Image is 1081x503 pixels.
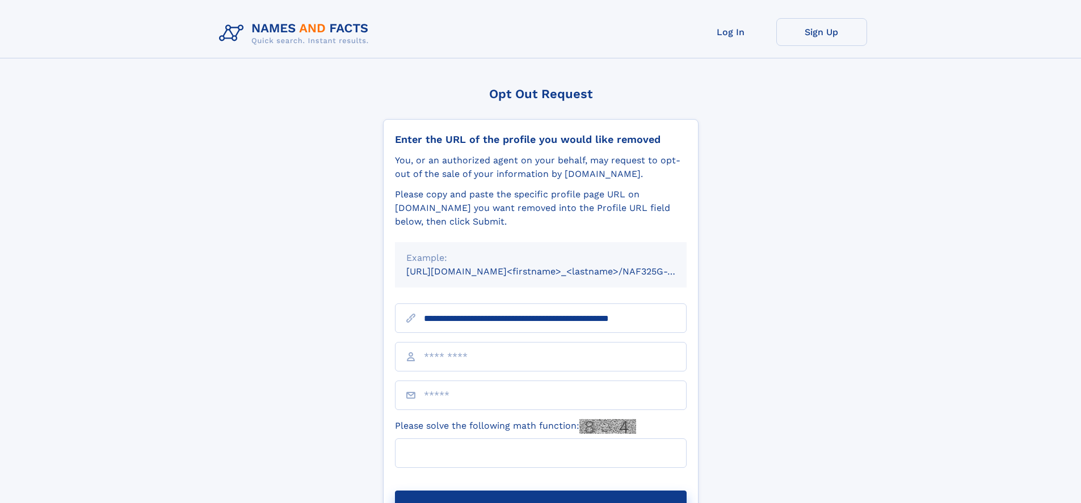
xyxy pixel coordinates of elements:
[395,419,636,434] label: Please solve the following math function:
[406,266,708,277] small: [URL][DOMAIN_NAME]<firstname>_<lastname>/NAF325G-xxxxxxxx
[383,87,699,101] div: Opt Out Request
[685,18,776,46] a: Log In
[406,251,675,265] div: Example:
[395,133,687,146] div: Enter the URL of the profile you would like removed
[214,18,378,49] img: Logo Names and Facts
[776,18,867,46] a: Sign Up
[395,154,687,181] div: You, or an authorized agent on your behalf, may request to opt-out of the sale of your informatio...
[395,188,687,229] div: Please copy and paste the specific profile page URL on [DOMAIN_NAME] you want removed into the Pr...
